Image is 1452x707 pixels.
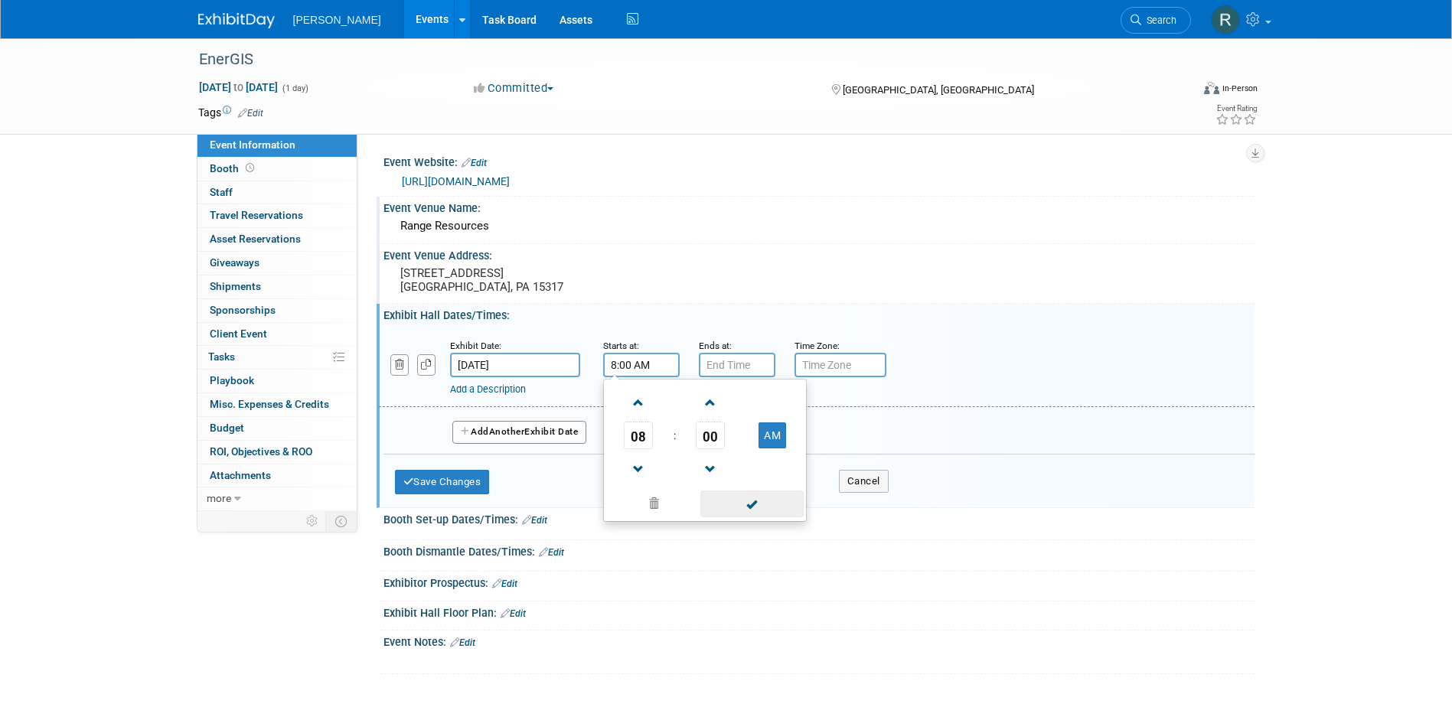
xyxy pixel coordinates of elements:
span: Tasks [208,350,235,363]
div: Event Format [1101,80,1258,103]
a: Asset Reservations [197,228,357,251]
button: AddAnotherExhibit Date [452,421,587,444]
span: more [207,492,231,504]
a: ROI, Objectives & ROO [197,441,357,464]
a: Clear selection [607,494,702,515]
span: Pick Minute [696,422,725,449]
a: Client Event [197,323,357,346]
a: Event Information [197,134,357,157]
div: Event Website: [383,151,1255,171]
a: Decrement Hour [624,449,653,488]
div: Exhibit Hall Floor Plan: [383,601,1255,621]
a: Edit [522,515,547,526]
a: Shipments [197,275,357,298]
a: Playbook [197,370,357,393]
span: Shipments [210,280,261,292]
span: Attachments [210,469,271,481]
a: Travel Reservations [197,204,357,227]
span: Staff [210,186,233,198]
a: Edit [450,637,475,648]
td: : [671,422,679,449]
a: Edit [492,578,517,589]
span: [GEOGRAPHIC_DATA], [GEOGRAPHIC_DATA] [843,84,1034,96]
a: more [197,487,357,510]
span: Pick Hour [624,422,653,449]
button: Save Changes [395,470,490,494]
span: Client Event [210,327,267,340]
span: Sponsorships [210,304,276,316]
a: Done [699,494,804,516]
a: Staff [197,181,357,204]
a: Edit [462,158,487,168]
div: EnerGIS [194,46,1168,73]
span: Booth [210,162,257,174]
span: to [231,81,246,93]
a: Giveaways [197,252,357,275]
a: Booth [197,158,357,181]
a: [URL][DOMAIN_NAME] [402,175,510,187]
td: Personalize Event Tab Strip [299,511,326,531]
img: Format-Inperson.png [1204,82,1219,94]
div: Event Venue Name: [383,197,1255,216]
span: Asset Reservations [210,233,301,245]
a: Edit [238,108,263,119]
a: Budget [197,417,357,440]
div: In-Person [1222,83,1258,94]
span: Budget [210,422,244,434]
div: Exhibit Hall Dates/Times: [383,304,1255,323]
a: Misc. Expenses & Credits [197,393,357,416]
span: Search [1141,15,1176,26]
a: Tasks [197,346,357,369]
span: Misc. Expenses & Credits [210,398,329,410]
a: Edit [539,547,564,558]
a: Increment Hour [624,383,653,422]
button: Cancel [839,470,889,493]
div: Event Notes: [383,630,1255,650]
div: Booth Dismantle Dates/Times: [383,540,1255,560]
td: Toggle Event Tabs [325,511,357,531]
span: Another [489,426,525,437]
a: Edit [501,608,526,619]
a: Decrement Minute [696,449,725,488]
input: End Time [699,353,775,377]
small: Exhibit Date: [450,340,501,351]
small: Starts at: [603,340,639,351]
input: Start Time [603,353,680,377]
button: Committed [468,80,560,96]
span: [PERSON_NAME] [293,14,381,26]
div: Range Resources [395,214,1243,238]
span: Event Information [210,138,295,151]
div: Exhibitor Prospectus: [383,572,1255,591]
span: Giveaways [210,256,259,269]
span: Travel Reservations [210,209,303,221]
a: Add a Description [450,383,526,395]
a: Sponsorships [197,299,357,322]
a: Attachments [197,464,357,487]
pre: [STREET_ADDRESS] [GEOGRAPHIC_DATA], PA 15317 [400,266,729,294]
button: AM [759,422,786,448]
span: Booth not reserved yet [243,162,257,174]
a: Increment Minute [696,383,725,422]
div: Booth Set-up Dates/Times: [383,508,1255,528]
a: Search [1121,7,1191,34]
span: Playbook [210,374,254,386]
td: Tags [198,105,263,120]
span: ROI, Objectives & ROO [210,445,312,458]
span: [DATE] [DATE] [198,80,279,94]
input: Time Zone [795,353,886,377]
div: Event Venue Address: [383,244,1255,263]
div: Event Rating [1215,105,1257,112]
small: Ends at: [699,340,732,351]
small: Time Zone: [795,340,840,351]
input: Date [450,353,580,377]
span: (1 day) [281,83,308,93]
img: ExhibitDay [198,13,275,28]
img: Rebecca Deis [1211,5,1240,34]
